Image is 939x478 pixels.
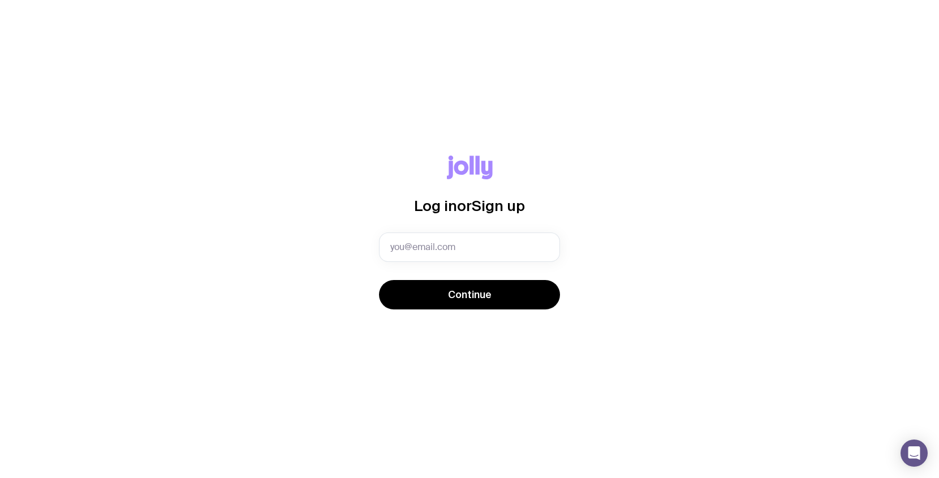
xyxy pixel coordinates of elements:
input: you@email.com [379,232,560,262]
span: Continue [448,288,492,302]
button: Continue [379,280,560,309]
span: or [457,197,472,214]
span: Sign up [472,197,525,214]
span: Log in [414,197,457,214]
div: Open Intercom Messenger [901,440,928,467]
